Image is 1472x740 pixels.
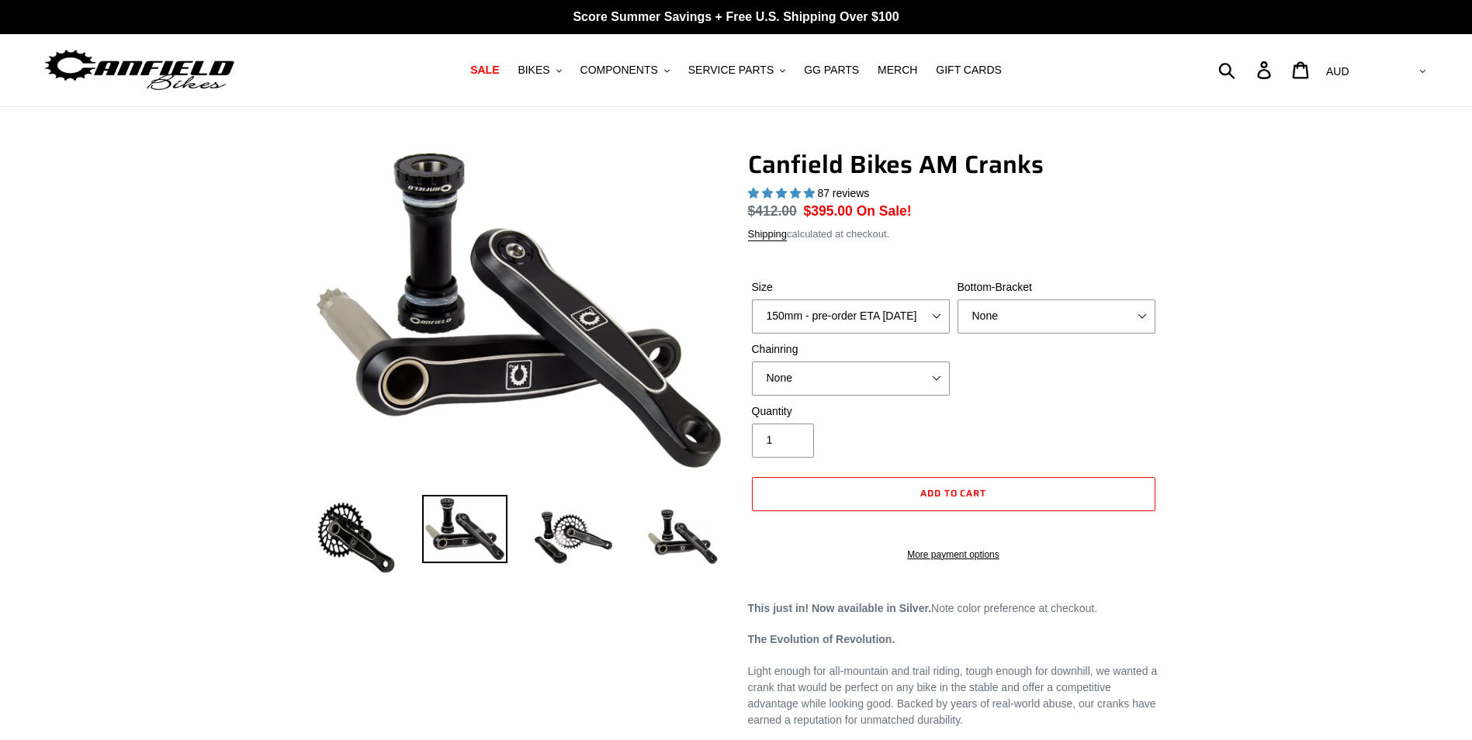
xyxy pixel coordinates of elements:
label: Chainring [752,341,950,358]
span: COMPONENTS [580,64,658,77]
img: Load image into Gallery viewer, Canfield Bikes AM Cranks [531,495,616,580]
span: Add to cart [920,486,987,500]
a: More payment options [752,548,1155,562]
span: MERCH [878,64,917,77]
button: COMPONENTS [573,60,677,81]
span: SALE [470,64,499,77]
a: Shipping [748,228,788,241]
strong: This just in! Now available in Silver. [748,602,932,614]
button: BIKES [510,60,569,81]
a: SALE [462,60,507,81]
a: GG PARTS [796,60,867,81]
label: Quantity [752,403,950,420]
span: $395.00 [804,203,853,219]
span: BIKES [518,64,549,77]
span: On Sale! [857,201,912,221]
img: Load image into Gallery viewer, CANFIELD-AM_DH-CRANKS [639,495,725,580]
s: $412.00 [748,203,797,219]
span: 87 reviews [817,187,869,199]
span: SERVICE PARTS [688,64,774,77]
strong: The Evolution of Revolution. [748,633,895,645]
h1: Canfield Bikes AM Cranks [748,150,1159,179]
input: Search [1227,53,1266,87]
span: 4.97 stars [748,187,818,199]
label: Size [752,279,950,296]
button: Add to cart [752,477,1155,511]
a: MERCH [870,60,925,81]
button: SERVICE PARTS [681,60,793,81]
span: GIFT CARDS [936,64,1002,77]
div: calculated at checkout. [748,226,1159,242]
img: Canfield Bikes [43,46,237,95]
label: Bottom-Bracket [958,279,1155,296]
p: Light enough for all-mountain and trail riding, tough enough for downhill, we wanted a crank that... [748,663,1159,728]
p: Note color preference at checkout. [748,600,1159,617]
span: GG PARTS [804,64,859,77]
img: Load image into Gallery viewer, Canfield Cranks [422,495,507,563]
img: Load image into Gallery viewer, Canfield Bikes AM Cranks [313,495,399,580]
a: GIFT CARDS [928,60,1010,81]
